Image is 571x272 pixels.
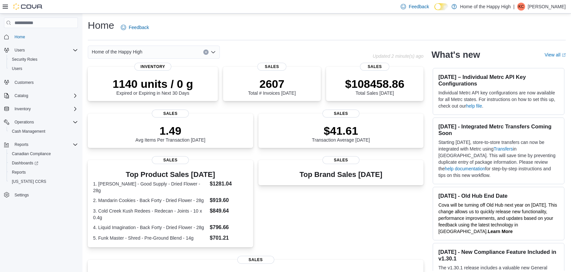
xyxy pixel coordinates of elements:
a: Security Roles [9,55,40,63]
a: View allExternal link [545,52,566,57]
span: Sales [360,63,389,71]
dt: 2. Mandarin Cookies - Back Forty - Dried Flower - 28g [93,197,207,204]
span: Reports [9,168,78,176]
a: Reports [9,168,28,176]
a: Settings [12,191,31,199]
div: Total Sales [DATE] [345,77,405,96]
h3: [DATE] - Integrated Metrc Transfers Coming Soon [438,123,559,136]
a: Canadian Compliance [9,150,53,158]
dd: $919.60 [210,196,248,204]
svg: External link [562,53,566,57]
p: 1.49 [135,124,205,137]
p: $108458.86 [345,77,405,90]
button: Users [7,64,81,73]
a: Users [9,65,25,73]
span: Operations [12,118,78,126]
span: Customers [12,78,78,86]
button: Settings [1,190,81,200]
span: Sales [322,110,359,118]
span: Cova will be turning off Old Hub next year on [DATE]. This change allows us to quickly release ne... [438,202,557,234]
p: 2607 [248,77,296,90]
h3: [DATE] – Individual Metrc API Key Configurations [438,74,559,87]
span: Dashboards [12,160,38,166]
span: Reports [12,170,26,175]
button: Clear input [203,50,209,55]
span: Inventory [12,105,78,113]
span: Sales [257,63,287,71]
span: Feedback [409,3,429,10]
h3: [DATE] - New Compliance Feature Included in v1.30.1 [438,249,559,262]
span: Inventory [15,106,31,112]
button: Home [1,32,81,42]
a: help file [466,103,482,109]
p: $41.61 [312,124,370,137]
a: Feedback [118,21,151,34]
span: Home of the Happy High [92,48,142,56]
span: Canadian Compliance [9,150,78,158]
strong: Learn More [488,229,513,234]
span: Dashboards [9,159,78,167]
a: Cash Management [9,127,48,135]
h1: Home [88,19,114,32]
span: Feedback [129,24,149,31]
button: Open list of options [211,50,216,55]
dd: $1281.04 [210,180,248,188]
dt: 1. [PERSON_NAME] - Good Supply - Dried Flower - 28g [93,181,207,194]
dd: $701.21 [210,234,248,242]
dt: 3. Cold Creek Kush Redees - Redecan - Joints - 10 x 0.4g [93,208,207,221]
span: Sales [322,156,359,164]
span: Users [12,66,22,71]
button: Operations [12,118,37,126]
button: Catalog [12,92,31,100]
span: Sales [152,110,189,118]
span: Settings [15,192,29,198]
p: Starting [DATE], store-to-store transfers can now be integrated with Metrc using in [GEOGRAPHIC_D... [438,139,559,179]
span: Cash Management [12,129,45,134]
a: help documentation [445,166,485,171]
span: Settings [12,191,78,199]
a: Home [12,33,28,41]
span: Home [12,33,78,41]
div: King Chan [517,3,525,11]
button: Inventory [12,105,33,113]
span: Home [15,34,25,40]
button: Customers [1,77,81,87]
span: Inventory [134,63,171,71]
button: Canadian Compliance [7,149,81,158]
div: Avg Items Per Transaction [DATE] [135,124,205,143]
p: | [513,3,515,11]
button: [US_STATE] CCRS [7,177,81,186]
span: Users [12,46,78,54]
p: Individual Metrc API key configurations are now available for all Metrc states. For instructions ... [438,89,559,109]
span: Security Roles [12,57,37,62]
button: Users [12,46,27,54]
span: Catalog [12,92,78,100]
span: Users [15,48,25,53]
span: KC [519,3,524,11]
span: Cash Management [9,127,78,135]
div: Expired or Expiring in Next 30 Days [113,77,193,96]
span: Customers [15,80,34,85]
span: Sales [237,256,274,264]
div: Transaction Average [DATE] [312,124,370,143]
p: 1140 units / 0 g [113,77,193,90]
input: Dark Mode [434,3,448,10]
button: Reports [7,168,81,177]
a: [US_STATE] CCRS [9,178,49,186]
img: Cova [13,3,43,10]
nav: Complex example [4,29,78,217]
p: Updated 2 minute(s) ago [373,53,423,59]
span: Reports [12,141,78,149]
dt: 4. Liquid Imagination - Back Forty - Dried Flower - 28g [93,224,207,231]
span: [US_STATE] CCRS [12,179,46,184]
h3: Top Product Sales [DATE] [93,171,248,179]
button: Users [1,46,81,55]
p: Home of the Happy High [460,3,511,11]
button: Operations [1,118,81,127]
a: Transfers [493,146,513,152]
a: Dashboards [9,159,41,167]
h2: What's new [431,50,480,60]
button: Inventory [1,104,81,114]
button: Cash Management [7,127,81,136]
a: Customers [12,79,36,86]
